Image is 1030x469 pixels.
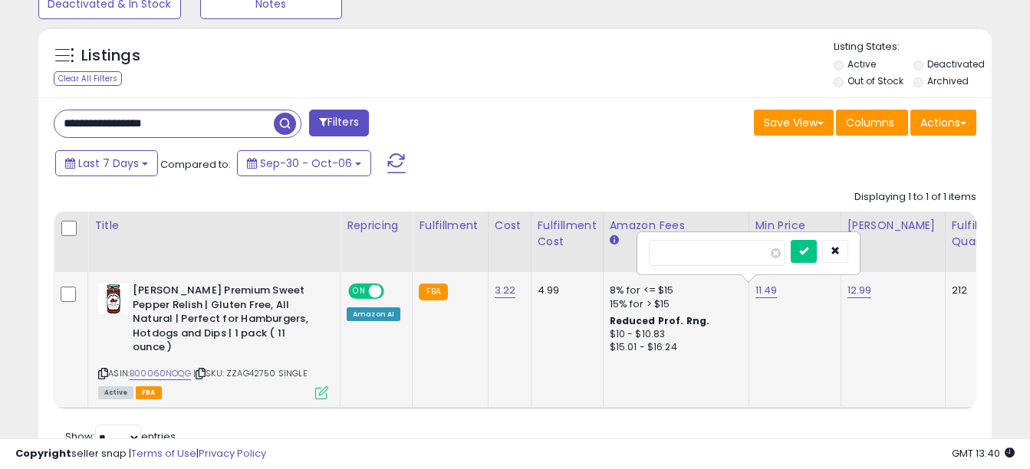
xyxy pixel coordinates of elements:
[54,71,122,86] div: Clear All Filters
[755,218,834,234] div: Min Price
[237,150,371,176] button: Sep-30 - Oct-06
[65,429,176,444] span: Show: entries
[131,446,196,461] a: Terms of Use
[495,218,525,234] div: Cost
[309,110,369,136] button: Filters
[847,283,872,298] a: 12.99
[755,283,778,298] a: 11.49
[927,74,969,87] label: Archived
[952,446,1015,461] span: 2025-10-14 13:40 GMT
[610,284,737,297] div: 8% for <= $15
[610,297,737,311] div: 15% for > $15
[136,386,162,399] span: FBA
[538,218,597,250] div: Fulfillment Cost
[847,74,903,87] label: Out of Stock
[133,284,319,359] b: [PERSON_NAME] Premium Sweet Pepper Relish | Gluten Free, All Natural | Perfect for Hamburgers, Ho...
[538,284,591,297] div: 4.99
[199,446,266,461] a: Privacy Policy
[347,218,406,234] div: Repricing
[15,447,266,461] div: seller snap | |
[94,218,334,234] div: Title
[610,234,619,248] small: Amazon Fees.
[836,110,908,136] button: Columns
[847,218,939,234] div: [PERSON_NAME]
[610,328,737,341] div: $10 - $10.83
[160,157,231,172] span: Compared to:
[952,218,1005,250] div: Fulfillable Quantity
[78,156,139,171] span: Last 7 Days
[834,40,992,54] p: Listing States:
[952,284,999,297] div: 212
[260,156,352,171] span: Sep-30 - Oct-06
[193,367,308,379] span: | SKU: ZZAG42750 SINGLE
[754,110,834,136] button: Save View
[98,284,129,314] img: 41eAxSnDG1L._SL40_.jpg
[15,446,71,461] strong: Copyright
[130,367,191,380] a: B00060NOQG
[419,284,447,300] small: FBA
[347,307,400,321] div: Amazon AI
[419,218,481,234] div: Fulfillment
[847,57,876,71] label: Active
[610,314,710,327] b: Reduced Prof. Rng.
[854,190,976,205] div: Displaying 1 to 1 of 1 items
[98,284,328,397] div: ASIN:
[350,285,369,298] span: ON
[927,57,985,71] label: Deactivated
[98,386,133,399] span: All listings currently available for purchase on Amazon
[495,283,516,298] a: 3.22
[910,110,976,136] button: Actions
[55,150,158,176] button: Last 7 Days
[846,115,894,130] span: Columns
[610,218,742,234] div: Amazon Fees
[610,341,737,354] div: $15.01 - $16.24
[81,45,140,67] h5: Listings
[382,285,406,298] span: OFF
